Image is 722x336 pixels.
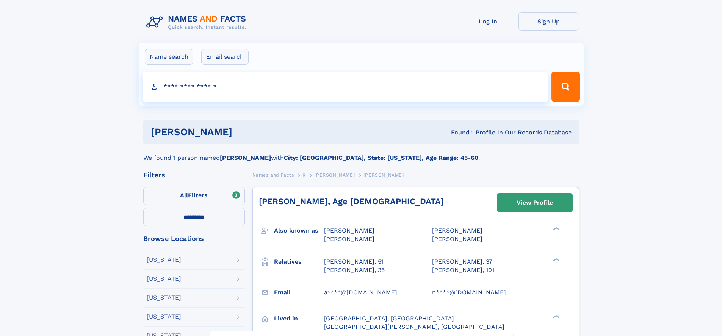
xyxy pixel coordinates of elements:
span: K [302,172,306,178]
label: Filters [143,187,245,205]
span: [PERSON_NAME] [363,172,404,178]
label: Email search [201,49,249,65]
span: [PERSON_NAME] [324,227,374,234]
h3: Also known as [274,224,324,237]
div: ❯ [551,314,560,319]
a: [PERSON_NAME], 37 [432,258,492,266]
div: [US_STATE] [147,295,181,301]
h3: Relatives [274,255,324,268]
h1: [PERSON_NAME] [151,127,342,137]
div: ❯ [551,257,560,262]
a: Log In [458,12,518,31]
span: [GEOGRAPHIC_DATA][PERSON_NAME], [GEOGRAPHIC_DATA] [324,323,504,330]
label: Name search [145,49,193,65]
a: Sign Up [518,12,579,31]
div: ❯ [551,227,560,231]
div: We found 1 person named with . [143,144,579,163]
input: search input [143,72,548,102]
div: [US_STATE] [147,314,181,320]
a: Names and Facts [252,170,294,180]
div: View Profile [517,194,553,211]
span: [PERSON_NAME] [324,235,374,242]
div: Browse Locations [143,235,245,242]
button: Search Button [551,72,579,102]
img: Logo Names and Facts [143,12,252,33]
a: [PERSON_NAME], 101 [432,266,494,274]
span: [PERSON_NAME] [432,235,482,242]
a: View Profile [497,194,572,212]
span: [PERSON_NAME] [432,227,482,234]
b: City: [GEOGRAPHIC_DATA], State: [US_STATE], Age Range: 45-60 [284,154,478,161]
span: All [180,192,188,199]
div: Filters [143,172,245,178]
h3: Lived in [274,312,324,325]
a: K [302,170,306,180]
h3: Email [274,286,324,299]
span: [GEOGRAPHIC_DATA], [GEOGRAPHIC_DATA] [324,315,454,322]
a: [PERSON_NAME], 51 [324,258,384,266]
div: [US_STATE] [147,257,181,263]
a: [PERSON_NAME] [314,170,355,180]
a: [PERSON_NAME], 35 [324,266,385,274]
span: [PERSON_NAME] [314,172,355,178]
b: [PERSON_NAME] [220,154,271,161]
div: [US_STATE] [147,276,181,282]
div: Found 1 Profile In Our Records Database [341,128,572,137]
a: [PERSON_NAME], Age [DEMOGRAPHIC_DATA] [259,197,444,206]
